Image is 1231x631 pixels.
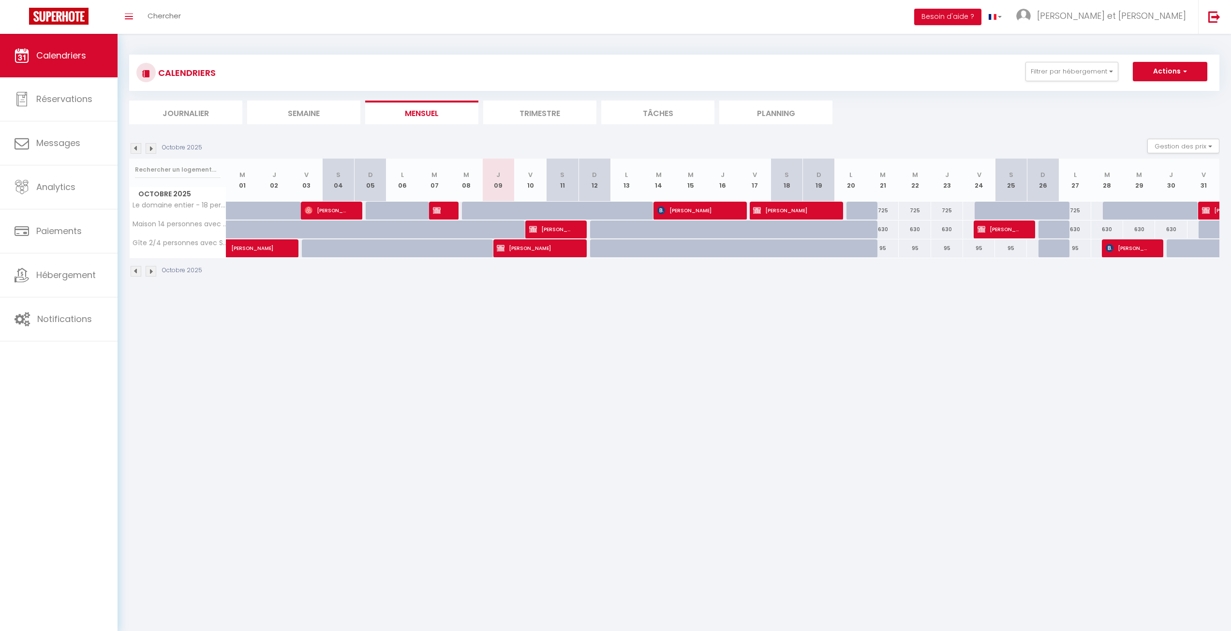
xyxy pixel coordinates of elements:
[368,170,373,179] abbr: D
[560,170,564,179] abbr: S
[977,170,981,179] abbr: V
[322,159,354,202] th: 04
[899,220,931,238] div: 630
[945,170,949,179] abbr: J
[418,159,450,202] th: 07
[1136,170,1142,179] abbr: M
[547,159,578,202] th: 11
[497,239,571,257] span: [PERSON_NAME]
[753,201,828,220] span: [PERSON_NAME]
[463,170,469,179] abbr: M
[386,159,418,202] th: 06
[578,159,610,202] th: 12
[995,239,1027,257] div: 95
[131,220,228,228] span: Maison 14 personnes avec piscine
[643,159,675,202] th: 14
[771,159,802,202] th: 18
[1208,11,1220,23] img: logout
[867,159,899,202] th: 21
[1059,159,1091,202] th: 27
[880,170,886,179] abbr: M
[707,159,739,202] th: 16
[1123,220,1155,238] div: 630
[899,239,931,257] div: 95
[657,201,732,220] span: [PERSON_NAME]
[1155,159,1187,202] th: 30
[272,170,276,179] abbr: J
[816,170,821,179] abbr: D
[1027,159,1059,202] th: 26
[785,170,789,179] abbr: S
[354,159,386,202] th: 05
[515,159,547,202] th: 10
[867,202,899,220] div: 725
[656,170,662,179] abbr: M
[529,220,572,238] span: [PERSON_NAME]
[482,159,514,202] th: 09
[1091,220,1123,238] div: 630
[931,202,963,220] div: 725
[675,159,707,202] th: 15
[1147,139,1219,153] button: Gestion des prix
[1187,159,1219,202] th: 31
[753,170,757,179] abbr: V
[1059,202,1091,220] div: 725
[963,239,995,257] div: 95
[148,11,181,21] span: Chercher
[1106,239,1148,257] span: [PERSON_NAME]
[739,159,771,202] th: 17
[978,220,1020,238] span: [PERSON_NAME]
[231,234,276,252] span: [PERSON_NAME]
[1016,9,1031,23] img: ...
[835,159,867,202] th: 20
[36,269,96,281] span: Hébergement
[803,159,835,202] th: 19
[610,159,642,202] th: 13
[239,170,245,179] abbr: M
[899,202,931,220] div: 725
[963,159,995,202] th: 24
[483,101,596,124] li: Trimestre
[1025,62,1118,81] button: Filtrer par hébergement
[867,220,899,238] div: 630
[29,8,89,25] img: Super Booking
[1123,159,1155,202] th: 29
[135,161,221,178] input: Rechercher un logement...
[1059,220,1091,238] div: 630
[1091,159,1123,202] th: 28
[226,239,258,258] a: [PERSON_NAME]
[156,62,216,84] h3: CALENDRIERS
[912,170,918,179] abbr: M
[162,143,202,152] p: Octobre 2025
[528,170,533,179] abbr: V
[601,101,714,124] li: Tâches
[304,170,309,179] abbr: V
[247,101,360,124] li: Semaine
[1074,170,1077,179] abbr: L
[931,159,963,202] th: 23
[36,181,75,193] span: Analytics
[258,159,290,202] th: 02
[401,170,404,179] abbr: L
[1037,10,1186,22] span: [PERSON_NAME] et [PERSON_NAME]
[1201,170,1206,179] abbr: V
[1040,170,1045,179] abbr: D
[36,93,92,105] span: Réservations
[336,170,341,179] abbr: S
[995,159,1027,202] th: 25
[592,170,597,179] abbr: D
[899,159,931,202] th: 22
[867,239,899,257] div: 95
[496,170,500,179] abbr: J
[1133,62,1207,81] button: Actions
[914,9,981,25] button: Besoin d'aide ?
[129,101,242,124] li: Journalier
[36,49,86,61] span: Calendriers
[719,101,832,124] li: Planning
[290,159,322,202] th: 03
[931,220,963,238] div: 630
[431,170,437,179] abbr: M
[226,159,258,202] th: 01
[1059,239,1091,257] div: 95
[37,313,92,325] span: Notifications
